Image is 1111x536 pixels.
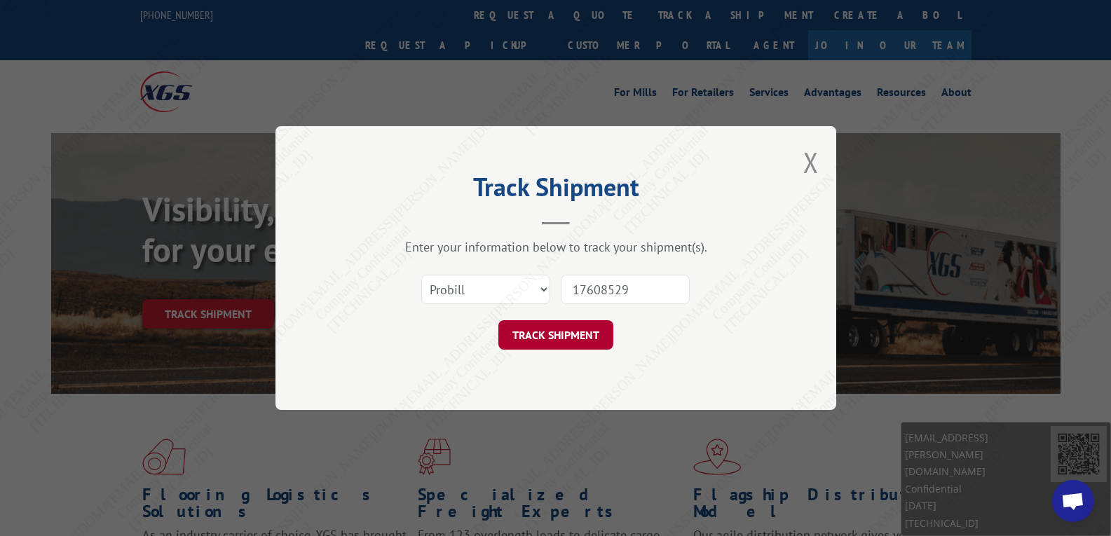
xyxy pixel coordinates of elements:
div: Open chat [1052,480,1094,522]
div: Enter your information below to track your shipment(s). [346,239,766,255]
button: TRACK SHIPMENT [498,320,613,350]
input: Number(s) [561,275,690,304]
h2: Track Shipment [346,177,766,204]
button: Close modal [803,144,819,181]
